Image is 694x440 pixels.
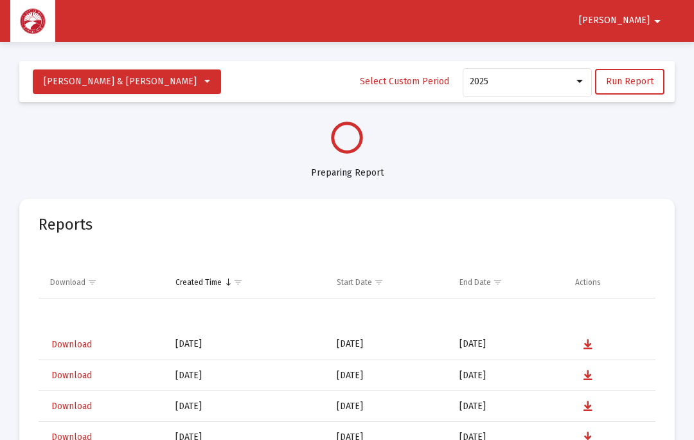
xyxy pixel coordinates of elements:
mat-card-title: Reports [39,218,93,231]
span: Show filter options for column 'Created Time' [233,277,243,287]
span: Show filter options for column 'Download' [87,277,97,287]
div: Download [50,277,85,288]
div: End Date [459,277,491,288]
div: Created Time [175,277,222,288]
img: Dashboard [20,8,46,34]
div: Actions [575,277,601,288]
button: Run Report [595,69,664,95]
td: [DATE] [328,360,450,391]
td: Column Download [39,267,166,298]
span: Download [51,370,92,381]
div: [DATE] [175,400,319,413]
span: Download [51,401,92,412]
div: Start Date [337,277,372,288]
span: Show filter options for column 'Start Date' [374,277,384,287]
td: [DATE] [328,391,450,422]
span: [PERSON_NAME] [579,15,650,26]
td: Column Start Date [328,267,450,298]
div: Preparing Report [19,154,675,179]
mat-icon: arrow_drop_down [650,8,665,34]
div: [DATE] [175,369,319,382]
span: Select Custom Period [360,76,449,87]
td: Column Actions [566,267,655,298]
span: Download [51,339,92,350]
button: [PERSON_NAME] & [PERSON_NAME] [33,69,221,94]
span: [PERSON_NAME] & [PERSON_NAME] [44,76,197,87]
span: Run Report [606,76,654,87]
td: Column Created Time [166,267,328,298]
div: [DATE] [175,338,319,351]
td: [DATE] [328,329,450,360]
td: Column End Date [450,267,566,298]
td: [DATE] [450,391,566,422]
span: 2025 [470,76,488,87]
td: [DATE] [450,329,566,360]
td: [DATE] [450,360,566,391]
span: Show filter options for column 'End Date' [493,277,503,287]
button: [PERSON_NAME] [564,8,681,33]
